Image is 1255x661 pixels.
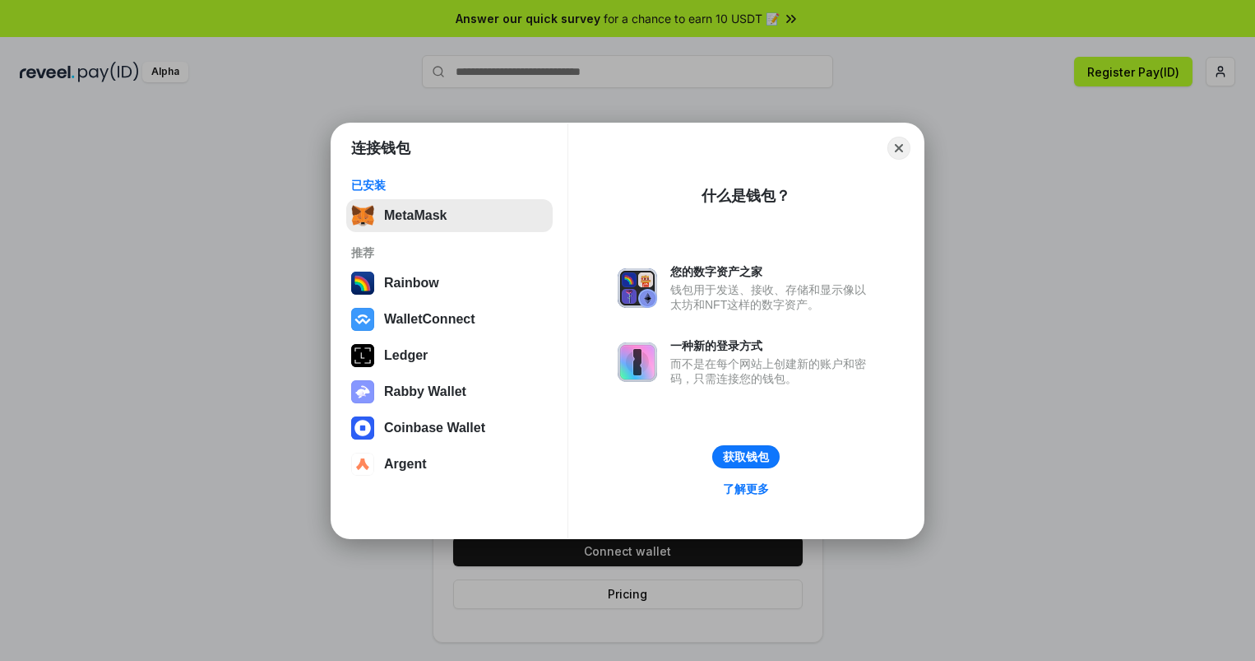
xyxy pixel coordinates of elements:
button: Rainbow [346,267,553,300]
div: Rainbow [384,276,439,291]
div: 已安装 [351,178,548,193]
button: 获取钱包 [712,445,780,468]
button: Close [887,137,910,160]
button: Coinbase Wallet [346,412,553,445]
a: 了解更多 [713,478,779,500]
button: Rabby Wallet [346,375,553,408]
img: svg+xml,%3Csvg%20width%3D%2228%22%20height%3D%2228%22%20viewBox%3D%220%200%2028%2028%22%20fill%3D... [351,417,374,440]
div: 钱包用于发送、接收、存储和显示像以太坊和NFT这样的数字资产。 [670,282,874,312]
div: Coinbase Wallet [384,421,485,435]
div: Rabby Wallet [384,384,466,399]
img: svg+xml,%3Csvg%20xmlns%3D%22http%3A%2F%2Fwww.w3.org%2F2000%2Fsvg%22%20fill%3D%22none%22%20viewBox... [618,342,657,382]
div: 推荐 [351,245,548,260]
button: Ledger [346,339,553,372]
div: Argent [384,457,427,472]
h1: 连接钱包 [351,138,410,158]
img: svg+xml,%3Csvg%20xmlns%3D%22http%3A%2F%2Fwww.w3.org%2F2000%2Fsvg%22%20fill%3D%22none%22%20viewBox... [351,380,374,403]
img: svg+xml,%3Csvg%20fill%3D%22none%22%20height%3D%2233%22%20viewBox%3D%220%200%2035%2033%22%20width%... [351,204,374,227]
img: svg+xml,%3Csvg%20width%3D%2228%22%20height%3D%2228%22%20viewBox%3D%220%200%2028%2028%22%20fill%3D... [351,453,374,476]
img: svg+xml,%3Csvg%20xmlns%3D%22http%3A%2F%2Fwww.w3.org%2F2000%2Fsvg%22%20fill%3D%22none%22%20viewBox... [618,268,657,308]
div: 什么是钱包？ [702,186,790,206]
div: MetaMask [384,208,447,223]
div: Ledger [384,348,428,363]
img: svg+xml,%3Csvg%20xmlns%3D%22http%3A%2F%2Fwww.w3.org%2F2000%2Fsvg%22%20width%3D%2228%22%20height%3... [351,344,374,367]
div: WalletConnect [384,312,475,327]
button: Argent [346,448,553,481]
div: 而不是在每个网站上创建新的账户和密码，只需连接您的钱包。 [670,356,874,386]
div: 获取钱包 [723,449,769,464]
div: 您的数字资产之家 [670,264,874,279]
div: 一种新的登录方式 [670,338,874,353]
img: svg+xml,%3Csvg%20width%3D%22120%22%20height%3D%22120%22%20viewBox%3D%220%200%20120%20120%22%20fil... [351,272,374,295]
img: svg+xml,%3Csvg%20width%3D%2228%22%20height%3D%2228%22%20viewBox%3D%220%200%2028%2028%22%20fill%3D... [351,308,374,331]
button: WalletConnect [346,303,553,336]
button: MetaMask [346,199,553,232]
div: 了解更多 [723,482,769,496]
